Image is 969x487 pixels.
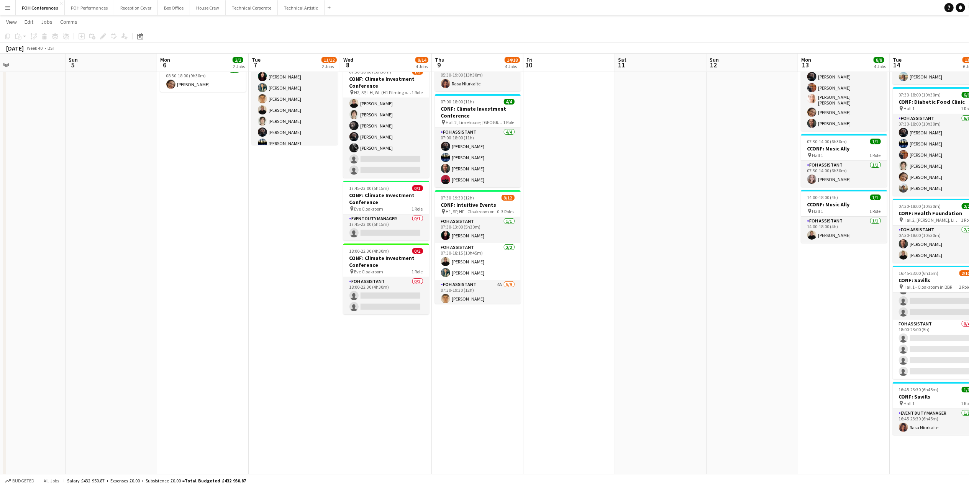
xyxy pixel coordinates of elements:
[42,478,61,484] span: All jobs
[226,0,278,15] button: Technical Corporate
[12,478,34,484] span: Budgeted
[48,45,55,51] div: BST
[67,478,246,484] div: Salary £432 950.87 + Expenses £0.00 + Subsistence £0.00 =
[114,0,158,15] button: Reception Cover
[185,478,246,484] span: Total Budgeted £432 950.87
[190,0,226,15] button: House Crew
[3,17,20,27] a: View
[41,18,52,25] span: Jobs
[60,18,77,25] span: Comms
[21,17,36,27] a: Edit
[25,45,44,51] span: Week 40
[16,0,65,15] button: FOH Conferences
[158,0,190,15] button: Box Office
[6,18,17,25] span: View
[38,17,56,27] a: Jobs
[57,17,80,27] a: Comms
[278,0,325,15] button: Technical Artistic
[65,0,114,15] button: FOH Performances
[25,18,33,25] span: Edit
[4,477,36,485] button: Budgeted
[6,44,24,52] div: [DATE]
